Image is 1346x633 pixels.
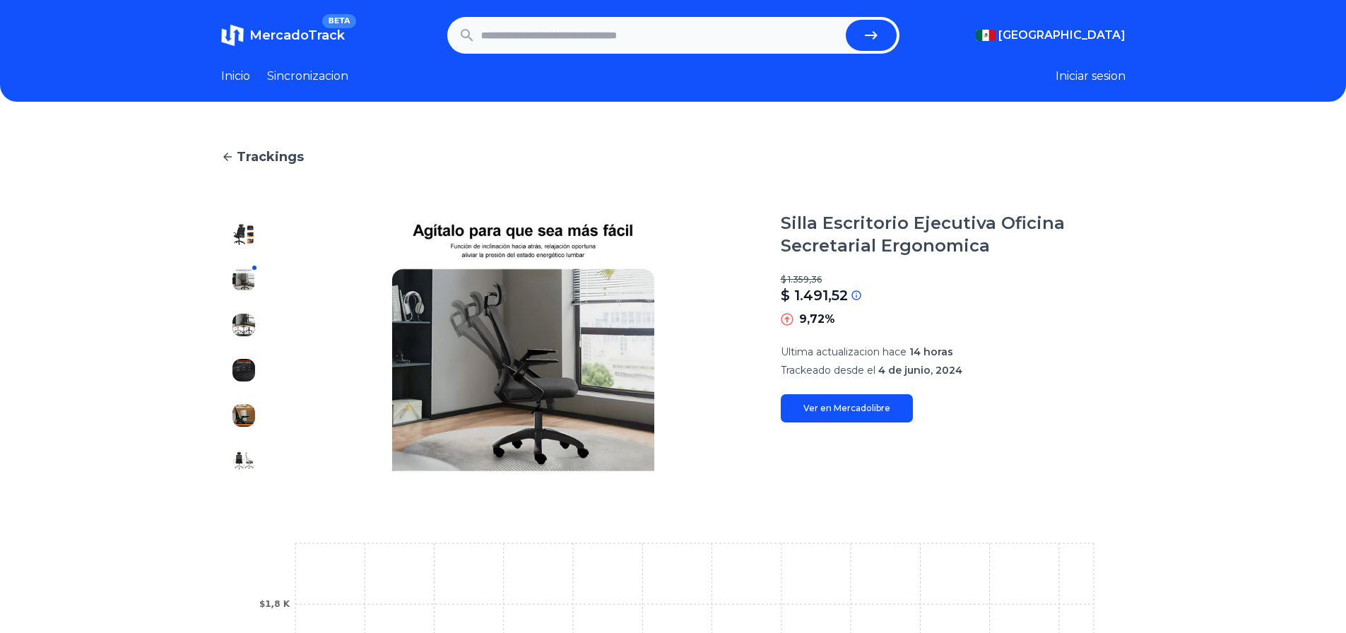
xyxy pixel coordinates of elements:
[781,364,875,377] span: Trackeado desde el
[998,27,1126,44] span: [GEOGRAPHIC_DATA]
[781,285,848,305] p: $ 1.491,52
[232,268,255,291] img: Silla Escritorio Ejecutiva Oficina Secretarial Ergonomica
[221,24,345,47] a: MercadoTrackBETA
[878,364,962,377] span: 4 de junio, 2024
[232,314,255,336] img: Silla Escritorio Ejecutiva Oficina Secretarial Ergonomica
[781,212,1126,257] h1: Silla Escritorio Ejecutiva Oficina Secretarial Ergonomica
[976,27,1126,44] button: [GEOGRAPHIC_DATA]
[232,449,255,472] img: Silla Escritorio Ejecutiva Oficina Secretarial Ergonomica
[232,223,255,246] img: Silla Escritorio Ejecutiva Oficina Secretarial Ergonomica
[221,147,1126,167] a: Trackings
[221,68,250,85] a: Inicio
[221,24,244,47] img: MercadoTrack
[295,212,752,483] img: Silla Escritorio Ejecutiva Oficina Secretarial Ergonomica
[232,404,255,427] img: Silla Escritorio Ejecutiva Oficina Secretarial Ergonomica
[267,68,348,85] a: Sincronizacion
[249,28,345,43] span: MercadoTrack
[322,14,355,28] span: BETA
[976,30,996,41] img: Mexico
[232,359,255,381] img: Silla Escritorio Ejecutiva Oficina Secretarial Ergonomica
[781,274,1126,285] p: $ 1.359,36
[909,345,953,358] span: 14 horas
[781,345,907,358] span: Ultima actualizacion hace
[1056,68,1126,85] button: Iniciar sesion
[237,147,304,167] span: Trackings
[799,311,835,328] p: 9,72%
[259,599,290,609] tspan: $1,8 K
[781,394,913,422] a: Ver en Mercadolibre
